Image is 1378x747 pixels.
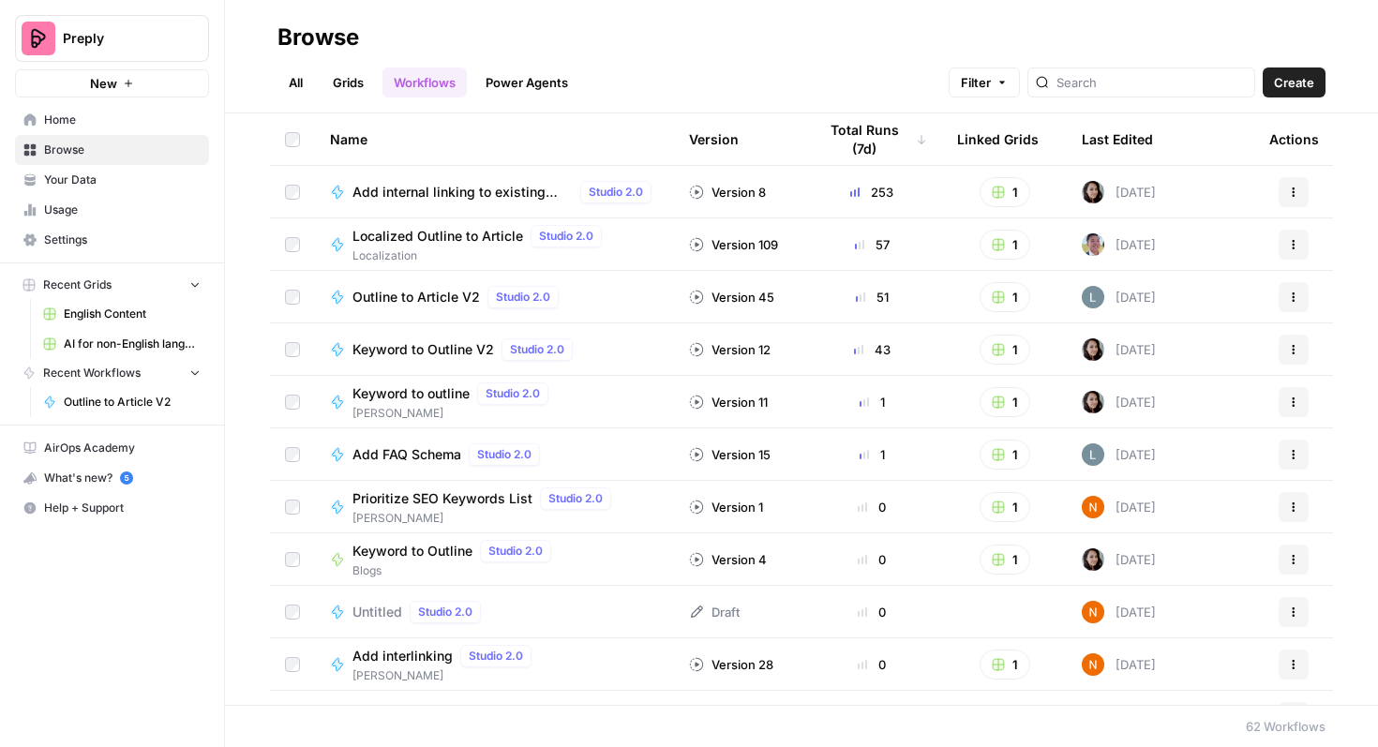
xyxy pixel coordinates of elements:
span: Prioritize SEO Keywords List [352,489,532,508]
span: AI for non-English languages [64,336,201,352]
a: Keyword to Outline V2Studio 2.0 [330,338,659,361]
img: lv9aeu8m5xbjlu53qhb6bdsmtbjy [1082,286,1104,308]
span: Studio 2.0 [418,604,472,620]
span: Keyword to outline [352,384,470,403]
span: English Content [64,306,201,322]
span: Studio 2.0 [548,490,603,507]
a: Keyword to OutlineStudio 2.0Blogs [330,540,659,579]
div: Version 12 [689,340,771,359]
button: New [15,69,209,97]
a: AirOps Academy [15,433,209,463]
button: 1 [980,387,1030,417]
span: Browse [44,142,201,158]
div: [DATE] [1082,496,1156,518]
span: Help + Support [44,500,201,516]
a: Workflows [382,67,467,97]
div: 62 Workflows [1246,717,1326,736]
button: 1 [980,177,1030,207]
span: [PERSON_NAME] [352,405,556,422]
img: 99f2gcj60tl1tjps57nny4cf0tt1 [1082,233,1104,256]
button: Help + Support [15,493,209,523]
span: Settings [44,232,201,248]
span: AirOps Academy [44,440,201,456]
a: Prioritize SEO Keywords ListStudio 2.0[PERSON_NAME] [330,487,659,527]
img: 0od0somutai3rosqwdkhgswflu93 [1082,548,1104,571]
a: All [277,67,314,97]
span: [PERSON_NAME] [352,667,539,684]
button: 1 [980,440,1030,470]
button: Create [1263,67,1326,97]
span: Filter [961,73,991,92]
span: Studio 2.0 [589,184,643,201]
span: Blogs [352,562,559,579]
img: c37vr20y5fudypip844bb0rvyfb7 [1082,496,1104,518]
div: Version 109 [689,235,778,254]
span: Studio 2.0 [539,228,593,245]
span: Untitled [352,603,402,621]
div: [DATE] [1082,443,1156,466]
div: Version [689,113,739,165]
div: Linked Grids [957,113,1039,165]
div: Version 4 [689,550,767,569]
div: Version 15 [689,445,771,464]
div: What's new? [16,464,208,492]
a: Add interlinkingStudio 2.0[PERSON_NAME] [330,645,659,684]
a: Localized Outline to ArticleStudio 2.0Localization [330,225,659,264]
span: Your Data [44,172,201,188]
span: Studio 2.0 [496,289,550,306]
div: Version 1 [689,498,763,516]
div: 1 [816,445,927,464]
div: 253 [816,183,927,202]
div: 0 [816,550,927,569]
span: Add interlinking [352,647,453,665]
div: 0 [816,603,927,621]
span: Recent Workflows [43,365,141,381]
span: Studio 2.0 [477,446,532,463]
button: Recent Workflows [15,359,209,387]
span: Studio 2.0 [486,385,540,402]
span: New [90,74,117,93]
text: 5 [124,473,128,483]
div: 57 [816,235,927,254]
button: 1 [980,335,1030,365]
span: Studio 2.0 [488,543,543,560]
span: [PERSON_NAME] [352,510,619,527]
div: Total Runs (7d) [816,113,927,165]
a: UntitledStudio 2.0 [330,601,659,623]
button: What's new? 5 [15,463,209,493]
a: Add FAQ SchemaStudio 2.0 [330,443,659,466]
div: 43 [816,340,927,359]
div: Name [330,113,659,165]
button: 1 [980,650,1030,680]
div: Version 45 [689,288,774,306]
span: Outline to Article V2 [352,288,480,306]
div: [DATE] [1082,391,1156,413]
a: Add internal linking to existing articlesStudio 2.0 [330,181,659,203]
img: 0od0somutai3rosqwdkhgswflu93 [1082,181,1104,203]
a: Grids [322,67,375,97]
input: Search [1056,73,1247,92]
div: Last Edited [1082,113,1153,165]
div: [DATE] [1082,601,1156,623]
a: Outline to Article V2Studio 2.0 [330,286,659,308]
div: 0 [816,498,927,516]
div: [DATE] [1082,181,1156,203]
div: [DATE] [1082,233,1156,256]
span: Studio 2.0 [469,648,523,665]
a: Outline to Article V2 [35,387,209,417]
img: 0od0somutai3rosqwdkhgswflu93 [1082,391,1104,413]
button: 1 [980,230,1030,260]
button: Workspace: Preply [15,15,209,62]
img: c37vr20y5fudypip844bb0rvyfb7 [1082,601,1104,623]
a: Keyword to outlineStudio 2.0[PERSON_NAME] [330,382,659,422]
div: Version 11 [689,393,768,411]
a: Power Agents [474,67,579,97]
button: 1 [980,492,1030,522]
span: Outline to Article V2 [64,394,201,411]
div: Version 8 [689,183,766,202]
span: Keyword to Outline V2 [352,340,494,359]
a: AI for non-English languages [35,329,209,359]
img: lv9aeu8m5xbjlu53qhb6bdsmtbjy [1082,443,1104,466]
div: [DATE] [1082,548,1156,571]
div: 0 [816,655,927,674]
